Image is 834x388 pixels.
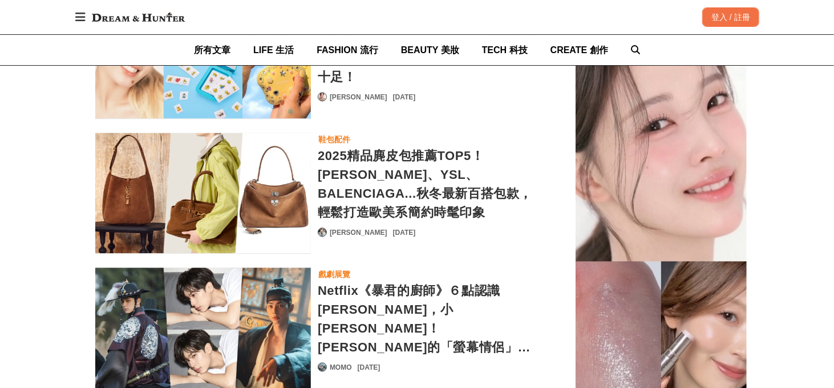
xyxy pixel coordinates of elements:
[318,93,326,101] img: Avatar
[550,35,608,65] a: CREATE 創作
[393,227,416,238] div: [DATE]
[95,133,311,254] a: 2025精品麂皮包推薦TOP5！miumiu、YSL、BALENCIAGA...秋冬最新百搭包款，輕鬆打造歐美系簡約時髦印象
[358,362,380,373] div: [DATE]
[318,133,350,146] div: 鞋包配件
[330,227,387,238] a: [PERSON_NAME]
[318,362,327,371] a: Avatar
[318,363,326,371] img: Avatar
[550,45,608,55] span: CREATE 創作
[318,267,351,281] a: 戲劇展覽
[482,35,528,65] a: TECH 科技
[253,35,294,65] a: LIFE 生活
[253,45,294,55] span: LIFE 生活
[318,228,326,236] img: Avatar
[401,35,459,65] a: BEAUTY 美妝
[401,45,459,55] span: BEAUTY 美妝
[482,45,528,55] span: TECH 科技
[317,35,378,65] a: FASHION 流行
[194,45,230,55] span: 所有文章
[317,45,378,55] span: FASHION 流行
[318,281,533,357] a: Netflix《暴君的廚師》６點認識[PERSON_NAME]，小[PERSON_NAME]！[PERSON_NAME]的「螢幕情侶」！加碼《暴君的廚師》４個幕後小故事
[330,92,387,102] a: [PERSON_NAME]
[318,146,533,222] a: 2025精品麂皮包推薦TOP5！[PERSON_NAME]、YSL、BALENCIAGA...秋冬最新百搭包款，輕鬆打造歐美系簡約時髦印象
[318,268,350,281] div: 戲劇展覽
[702,7,759,27] div: 登入 / 註冊
[318,92,327,101] a: Avatar
[194,35,230,65] a: 所有文章
[318,227,327,237] a: Avatar
[318,133,351,146] a: 鞋包配件
[330,362,352,373] a: MOMO
[393,92,416,102] div: [DATE]
[86,7,191,27] img: Dream & Hunter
